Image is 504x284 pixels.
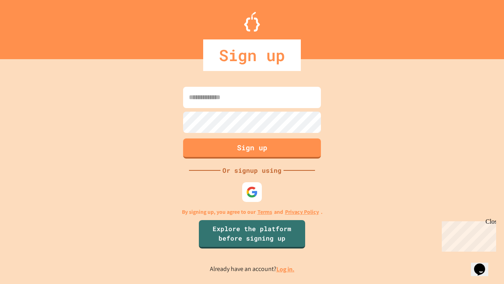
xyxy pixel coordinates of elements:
[182,208,322,216] p: By signing up, you agree to our and .
[203,39,301,71] div: Sign up
[276,265,295,273] a: Log in.
[220,166,283,175] div: Or signup using
[258,208,272,216] a: Terms
[183,138,321,159] button: Sign up
[210,264,295,274] p: Already have an account?
[3,3,54,50] div: Chat with us now!Close
[471,252,496,276] iframe: chat widget
[199,220,305,248] a: Explore the platform before signing up
[285,208,319,216] a: Privacy Policy
[246,186,258,198] img: google-icon.svg
[439,218,496,252] iframe: chat widget
[244,12,260,32] img: Logo.svg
